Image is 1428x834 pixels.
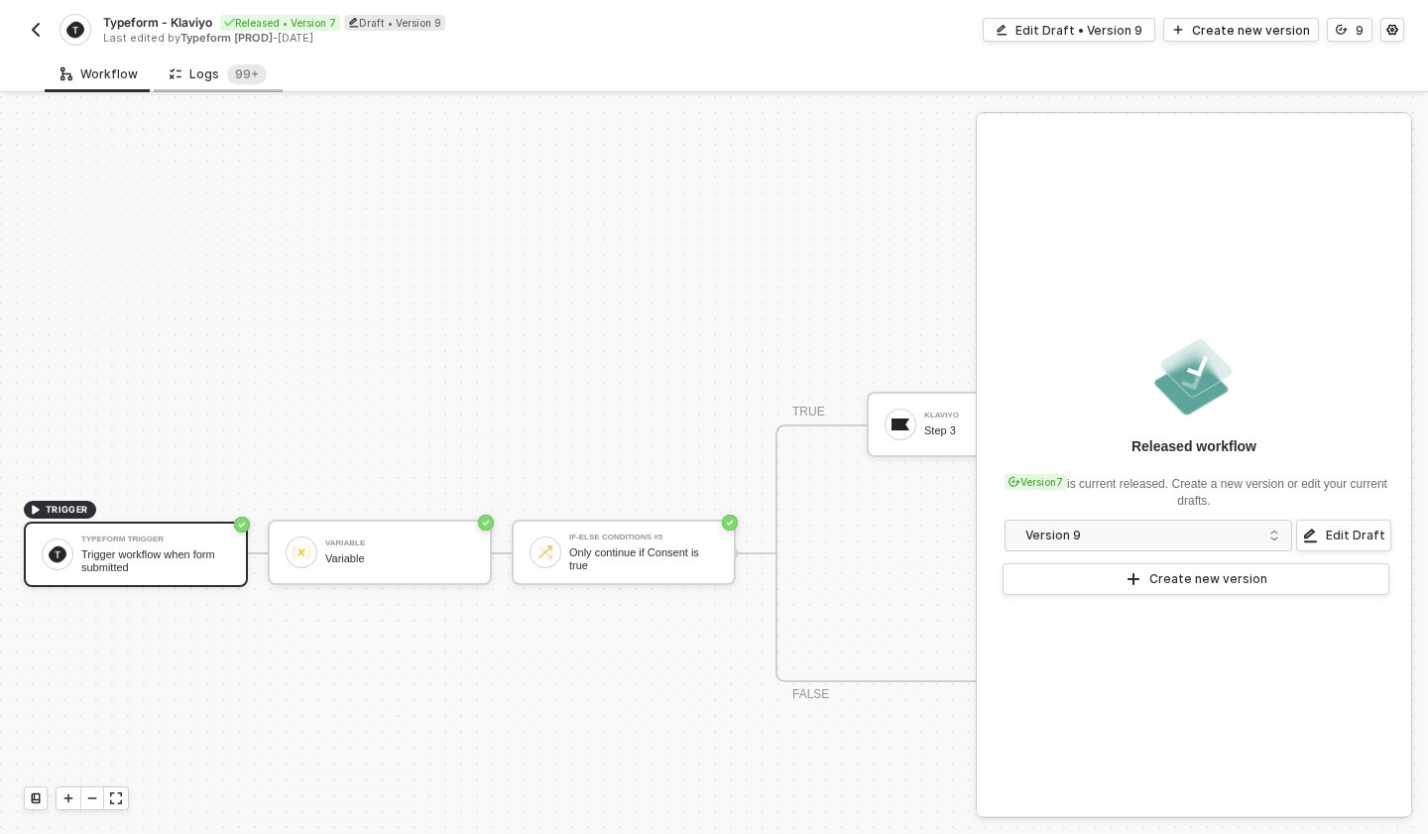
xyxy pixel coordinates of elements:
[1131,436,1256,456] div: Released workflow
[1192,22,1310,39] div: Create new version
[103,31,712,46] div: Last edited by - [DATE]
[1126,571,1141,587] span: icon-play
[1326,528,1385,543] div: Edit Draft
[1003,563,1389,595] button: Create new version
[924,424,1073,437] div: Step 3
[24,18,48,42] button: back
[293,543,310,561] img: icon
[1296,520,1391,551] button: Edit Draft
[103,14,212,31] span: Typeform - Klaviyo
[86,792,98,804] span: icon-minus
[792,403,825,421] div: TRUE
[325,552,474,565] div: Variable
[924,412,1073,419] div: Klaviyo
[1009,476,1020,488] span: icon-versioning
[1150,333,1238,420] img: released.png
[227,64,267,84] sup: 123984
[46,502,88,518] span: TRIGGER
[1336,24,1348,36] span: icon-versioning
[792,685,829,704] div: FALSE
[81,548,230,573] div: Trigger workflow when form submitted
[892,416,909,433] img: icon
[1172,24,1184,36] span: icon-play
[180,31,273,45] span: Typeform [PROD]
[170,64,267,84] div: Logs
[62,792,74,804] span: icon-play
[1149,571,1267,587] div: Create new version
[66,21,83,39] img: integration-icon
[1327,18,1372,42] button: 9
[28,22,44,38] img: back
[569,546,718,571] div: Only continue if Consent is true
[30,504,42,516] span: icon-play
[1005,474,1067,490] div: Version 7
[722,515,738,531] span: icon-success-page
[348,17,359,28] span: icon-edit
[1302,528,1318,543] span: icon-edit
[569,534,718,541] div: If-Else Conditions #5
[325,539,474,547] div: Variable
[49,545,66,563] img: icon
[983,18,1155,42] button: Edit Draft • Version 9
[478,515,494,531] span: icon-success-page
[1015,22,1142,39] div: Edit Draft • Version 9
[996,24,1008,36] span: icon-edit
[1356,22,1364,39] div: 9
[1001,464,1387,510] div: is current released. Create a new version or edit your current drafts.
[220,15,340,31] div: Released • Version 7
[1386,24,1398,36] span: icon-settings
[344,15,445,31] div: Draft • Version 9
[81,536,230,543] div: Typeform Trigger
[1163,18,1319,42] button: Create new version
[1025,525,1258,546] div: Version 9
[60,66,138,82] div: Workflow
[110,792,122,804] span: icon-expand
[234,517,250,533] span: icon-success-page
[536,543,554,561] img: icon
